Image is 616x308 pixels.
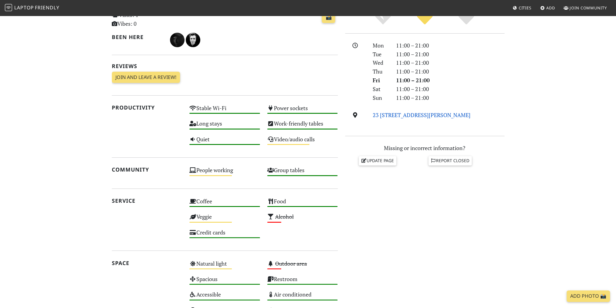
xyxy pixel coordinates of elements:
div: 11:00 – 21:00 [392,41,508,50]
div: Accessible [186,290,264,305]
span: Join Community [570,5,607,11]
div: Restroom [264,274,341,290]
img: 3616-wayne.jpg [170,33,185,47]
div: Group tables [264,165,341,181]
div: Sat [369,85,392,93]
h2: Reviews [112,63,338,69]
div: Long stays [186,119,264,134]
div: 11:00 – 21:00 [392,58,508,67]
a: Join Community [561,2,609,13]
span: Wayne Dunkley [170,36,186,43]
h2: Service [112,198,182,204]
div: No [362,9,404,26]
a: Cities [510,2,534,13]
div: 11:00 – 21:00 [392,93,508,102]
a: 📸 [322,12,335,23]
h2: Productivity [112,104,182,111]
div: 11:00 – 21:00 [392,67,508,76]
div: Quiet [186,134,264,150]
div: Thu [369,67,392,76]
div: Air conditioned [264,290,341,305]
div: Work-friendly tables [264,119,341,134]
h2: Space [112,260,182,266]
div: Definitely! [445,9,487,26]
img: 1588-pascal.jpg [186,33,200,47]
h2: Community [112,166,182,173]
span: Friendly [35,4,59,11]
a: Add [538,2,558,13]
div: Tue [369,50,392,59]
span: Laptop [14,4,34,11]
span: Add [546,5,555,11]
a: Join and leave a review! [112,72,180,83]
span: Cities [519,5,531,11]
div: Stable Wi-Fi [186,103,264,119]
div: Video/audio calls [264,134,341,150]
a: Report closed [428,156,472,165]
s: Alcohol [275,213,294,220]
div: People working [186,165,264,181]
img: LaptopFriendly [5,4,12,11]
div: Coffee [186,196,264,212]
a: 23 [STREET_ADDRESS][PERSON_NAME] [373,111,471,119]
div: Veggie [186,212,264,227]
p: Visits: 1 Vibes: 0 [112,11,182,28]
div: Yes [404,9,446,26]
div: Sun [369,93,392,102]
div: Wed [369,58,392,67]
a: Add Photo 📸 [567,290,610,302]
h2: Been here [112,34,163,40]
div: 11:00 – 21:00 [392,50,508,59]
div: Mon [369,41,392,50]
p: Missing or incorrect information? [345,144,504,152]
div: 11:00 – 21:00 [392,76,508,85]
span: Pascal Mayr [186,36,200,43]
div: Spacious [186,274,264,290]
a: LaptopFriendly LaptopFriendly [5,3,59,13]
div: Food [264,196,341,212]
div: Natural light [186,259,264,274]
s: Outdoor area [275,260,307,267]
div: Fri [369,76,392,85]
a: Update page [359,156,396,165]
div: 11:00 – 21:00 [392,85,508,93]
div: Power sockets [264,103,341,119]
div: Credit cards [186,228,264,243]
